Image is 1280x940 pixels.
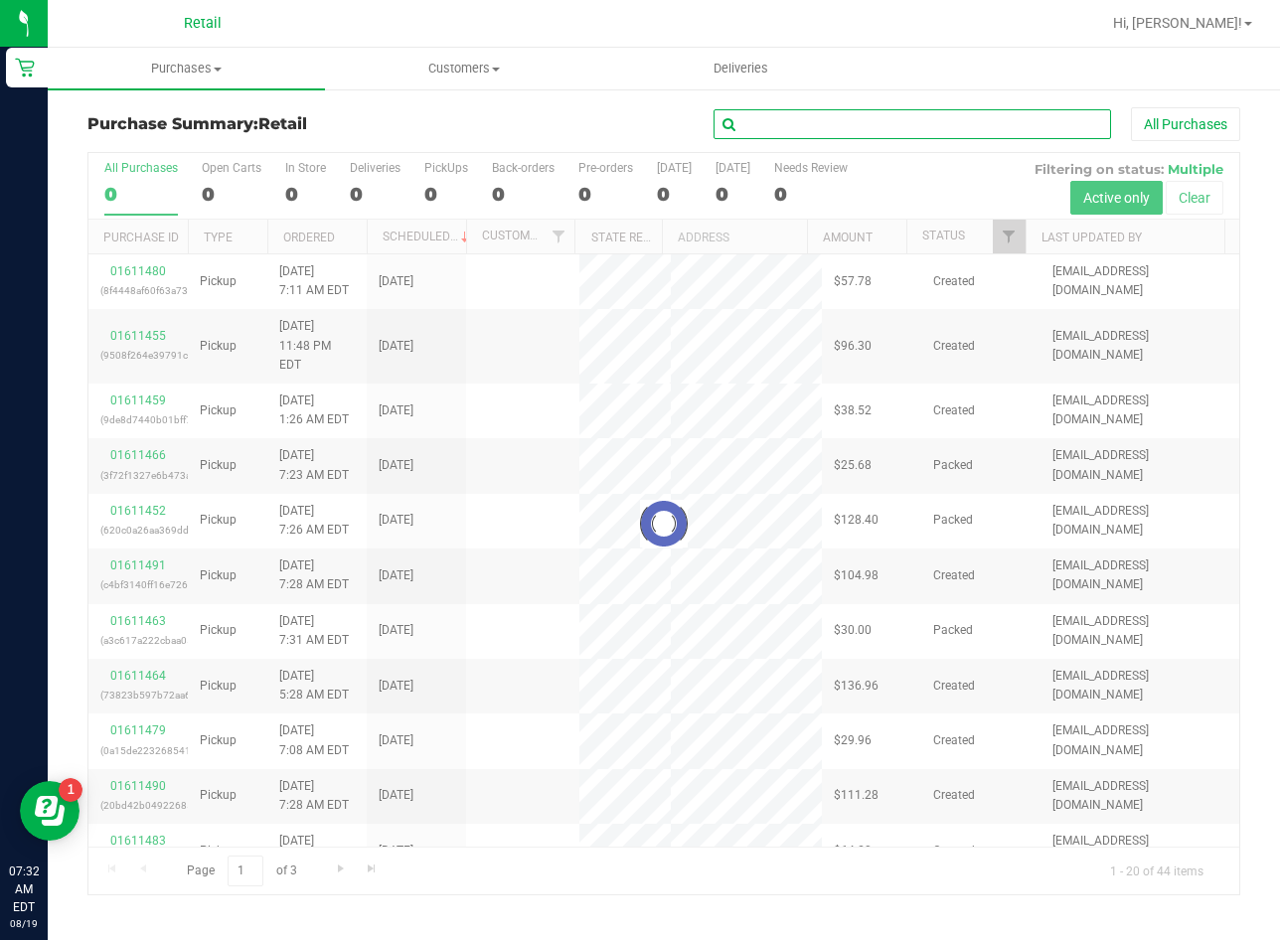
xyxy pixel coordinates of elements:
[325,48,602,89] a: Customers
[687,60,795,78] span: Deliveries
[20,781,80,841] iframe: Resource center
[602,48,880,89] a: Deliveries
[48,48,325,89] a: Purchases
[714,109,1111,139] input: Search Purchase ID, Original ID, State Registry ID or Customer Name...
[1131,107,1240,141] button: All Purchases
[87,115,472,133] h3: Purchase Summary:
[9,862,39,916] p: 07:32 AM EDT
[59,778,82,802] iframe: Resource center unread badge
[326,60,601,78] span: Customers
[258,114,307,133] span: Retail
[15,58,35,78] inline-svg: Retail
[184,15,222,32] span: Retail
[9,916,39,931] p: 08/19
[1113,15,1242,31] span: Hi, [PERSON_NAME]!
[48,60,325,78] span: Purchases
